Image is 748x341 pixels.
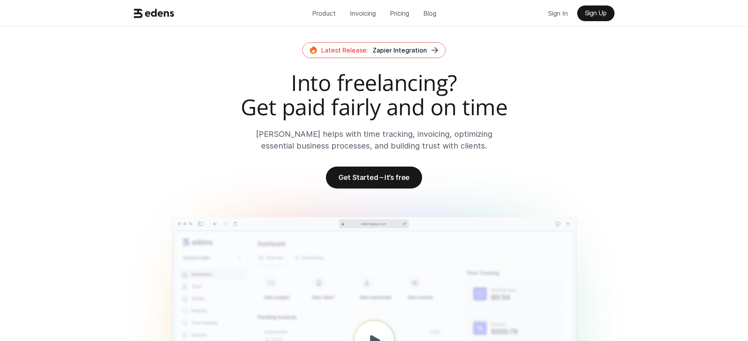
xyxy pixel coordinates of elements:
p: Pricing [390,7,409,19]
a: Get Started – it’s free [326,167,422,189]
span: Latest Release: [321,46,368,54]
span: Zapier Integration [373,46,427,54]
a: Latest Release:Zapier Integration [302,42,446,58]
h2: Into freelancing? Get paid fairly and on time [131,71,618,119]
p: Sign Up [585,9,607,17]
a: Product [306,5,342,21]
p: Blog [423,7,436,19]
p: Get Started – it’s free [338,173,410,181]
a: Sign In [542,5,574,21]
p: Sign In [548,7,568,19]
a: Pricing [384,5,415,21]
a: Invoicing [344,5,382,21]
a: Sign Up [577,5,614,21]
a: Blog [417,5,443,21]
p: [PERSON_NAME] helps with time tracking, invoicing, optimizing essential business processes, and b... [241,128,507,152]
p: Invoicing [350,7,376,19]
p: Product [312,7,336,19]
